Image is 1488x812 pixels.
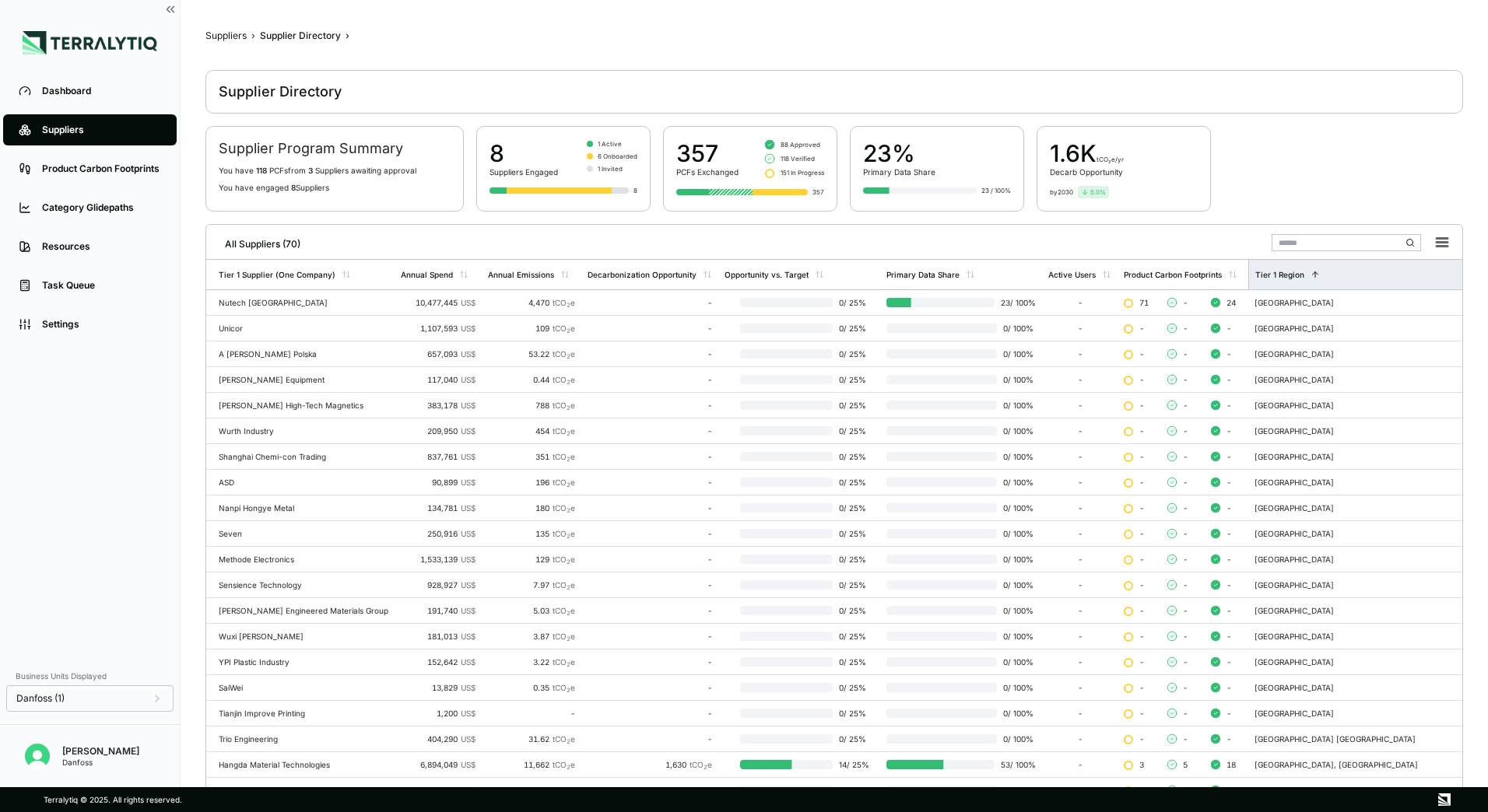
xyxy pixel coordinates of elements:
span: 0 / 25 % [833,580,874,590]
sub: 2 [567,430,570,437]
span: tCO e [553,529,575,538]
div: A [PERSON_NAME] Polska [219,349,388,359]
div: Unicor [219,324,388,333]
span: tCO e [553,375,575,384]
span: 0 / 25 % [833,734,874,744]
img: Victoria Odoma [25,744,50,768]
div: Annual Emissions [488,270,554,279]
span: - [1183,632,1188,641]
span: US$ [461,606,476,615]
div: Business Units Displayed [6,667,174,685]
div: Suppliers [205,30,247,42]
span: 0 / 25 % [833,401,874,410]
span: 0 / 25 % [833,709,874,718]
div: [PERSON_NAME] High-Tech Magnetics [219,401,388,410]
div: - [1048,298,1111,307]
div: - [588,734,712,744]
span: tCO e [553,632,575,641]
div: Supplier Directory [260,30,341,42]
span: US$ [461,632,476,641]
sub: 2 [567,507,570,514]
div: Methode Electronics [219,555,388,564]
span: › [346,30,349,42]
div: - [588,324,712,333]
div: - [1048,503,1111,513]
span: - [1227,426,1231,436]
sub: 2 [567,404,570,411]
div: 5.03 [488,606,575,615]
span: 0 / 100 % [997,709,1036,718]
span: 24 [1227,298,1236,307]
span: 0 / 25 % [833,657,874,667]
span: 0 / 100 % [997,401,1036,410]
span: tCO e [553,606,575,615]
div: - [588,452,712,461]
span: - [1139,324,1144,333]
div: 357 [676,139,739,167]
img: Logo [23,31,157,54]
span: - [1227,503,1231,513]
div: - [588,349,712,359]
sub: 2 [567,687,570,694]
span: - [1227,632,1231,641]
span: - [1139,426,1144,436]
div: - [1048,606,1111,615]
div: - [1048,426,1111,436]
span: 0 / 100 % [997,657,1036,667]
div: - [588,555,712,564]
div: [PERSON_NAME] Equipment [219,375,388,384]
div: 1,107,593 [401,324,476,333]
div: 196 [488,478,575,487]
span: US$ [461,452,476,461]
span: US$ [461,426,476,436]
span: 0 / 25 % [833,478,874,487]
sub: 2 [567,533,570,540]
span: - [1139,657,1144,667]
span: 0 / 25 % [833,632,874,641]
div: Suppliers Engaged [490,167,558,177]
div: 404,290 [401,734,476,744]
div: Supplier Directory [219,82,342,101]
span: US$ [461,375,476,384]
span: - [1139,734,1144,744]
span: US$ [461,401,476,410]
span: 0 / 25 % [833,606,874,615]
span: tCO e [553,683,575,692]
div: 837,761 [401,452,476,461]
span: 0 / 25 % [833,426,874,436]
div: 8 [490,139,558,167]
span: - [1183,503,1188,513]
span: - [1139,401,1144,410]
span: - [1139,503,1144,513]
span: 5.0 % [1090,187,1106,197]
span: › [251,30,255,42]
button: Open user button [19,737,56,775]
span: 1 Active [598,139,622,149]
div: 4,470 [488,298,575,307]
div: 3.87 [488,632,575,641]
sub: 2 [567,635,570,642]
span: - [1183,734,1188,744]
div: 1,200 [401,709,476,718]
div: 109 [488,324,575,333]
span: US$ [461,324,476,333]
span: - [1227,478,1231,487]
span: - [1183,709,1188,718]
span: tCO e [553,349,575,359]
span: - [1227,529,1231,538]
sub: 2 [567,481,570,488]
div: 129 [488,555,575,564]
span: 118 Verified [781,154,815,163]
span: 0 / 100 % [997,734,1036,744]
span: - [1183,401,1188,410]
span: 0 / 100 % [997,375,1036,384]
span: 23 / 100 % [995,298,1036,307]
span: 3 [308,166,313,175]
div: - [1048,709,1111,718]
div: 0.35 [488,683,575,692]
p: You have PCF s from Supplier s awaiting approval [219,166,451,175]
div: Product Carbon Footprints [1124,270,1222,279]
div: Tianjin Improve Printing [219,709,388,718]
div: Dashboard [42,85,161,97]
div: - [488,709,575,718]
